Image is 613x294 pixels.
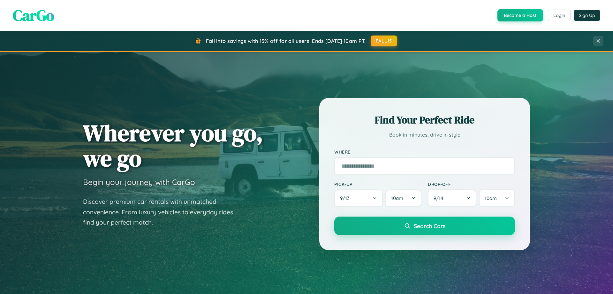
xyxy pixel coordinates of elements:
[574,10,600,21] button: Sign Up
[497,9,543,21] button: Become a Host
[334,217,515,235] button: Search Cars
[385,189,421,207] button: 10am
[434,195,446,201] span: 9 / 14
[391,195,403,201] span: 10am
[334,130,515,139] p: Book in minutes, drive in style
[485,195,497,201] span: 10am
[334,113,515,127] h2: Find Your Perfect Ride
[371,36,397,46] button: FALL15
[334,181,421,187] label: Pick-up
[206,38,366,44] span: Fall into savings with 15% off for all users! Ends [DATE] 10am PT.
[334,189,383,207] button: 9/13
[428,181,515,187] label: Drop-off
[13,5,54,26] span: CarGo
[340,195,353,201] span: 9 / 13
[83,177,195,187] h3: Begin your journey with CarGo
[83,196,243,228] p: Discover premium car rentals with unmatched convenience. From luxury vehicles to everyday rides, ...
[548,10,571,21] button: Login
[428,189,476,207] button: 9/14
[414,222,445,229] span: Search Cars
[334,149,515,155] label: Where
[83,120,263,171] h1: Wherever you go, we go
[479,189,515,207] button: 10am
